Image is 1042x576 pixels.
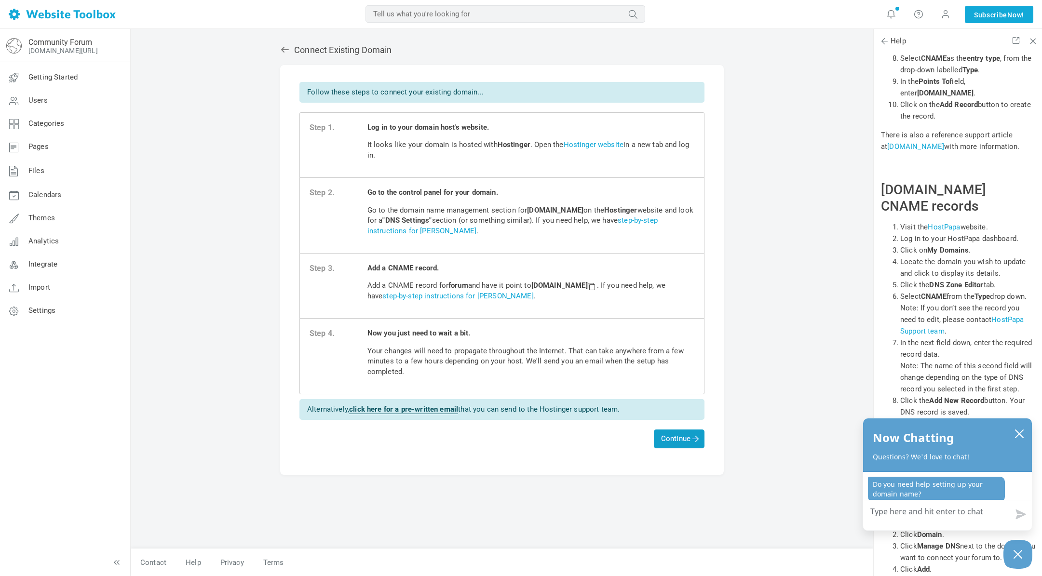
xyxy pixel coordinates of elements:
p: Go to the domain name management section for on the website and look for a section (or something ... [367,205,694,236]
li: Select from the drop down. Note: If you don’t see the record you need to edit, please contact . [900,291,1036,337]
b: CNAME [921,292,947,301]
a: Help [176,554,211,571]
button: Send message [1008,503,1032,525]
li: Locate the domain you wish to update and click to display its details. [900,256,1036,279]
span: Pages [28,142,49,151]
p: Do you need help setting up your domain name? [868,477,1005,502]
a: step-by-step instructions for [PERSON_NAME] [382,292,533,300]
b: Add Record [940,100,978,109]
span: Back [880,36,889,46]
li: Click . [900,563,1036,575]
span: Follow these steps to connect your existing domain... [307,88,484,96]
b: Type [962,66,978,74]
button: Close Chatbox [1003,540,1032,569]
li: Click . [900,529,1036,540]
li: Click on . [900,244,1036,256]
strong: Step 1. [310,122,367,134]
span: Calendars [28,190,61,199]
p: It looks like your domain is hosted with . Open the in a new tab and log in. [367,140,694,161]
span: Files [28,166,44,175]
span: Categories [28,119,65,128]
div: Alternatively, that you can send to the Hostinger support team. [299,399,704,420]
b: Add a CNAME record. [367,264,439,272]
strong: [DOMAIN_NAME] [531,281,597,290]
img: globe-icon.png [6,38,22,54]
b: Type [974,292,990,301]
a: step-by-step instructions for [PERSON_NAME] [367,216,658,235]
li: Visit the website. [900,221,1036,233]
a: HostPapa [928,223,960,231]
strong: [DOMAIN_NAME] [527,206,583,214]
li: Click on the button to create the record. [900,99,1036,122]
h2: [DOMAIN_NAME] CNAME records [881,182,1036,214]
a: SubscribeNow! [965,6,1033,23]
a: [DOMAIN_NAME][URL] [28,47,98,54]
span: Import [28,283,50,292]
strong: Step 2. [310,188,367,199]
span: Themes [28,214,55,222]
a: Community Forum [28,38,92,47]
strong: Step 3. [310,263,367,274]
b: [DOMAIN_NAME] [917,89,974,97]
a: Contact [131,554,176,571]
p: Your changes will need to propagate throughout the Internet. That can take anywhere from a few mi... [367,346,694,377]
a: Hostinger website [564,140,624,149]
li: Select as the , from the drop-down labelled . [900,53,1036,76]
span: Continue [661,434,697,443]
li: In the field, enter . [900,76,1036,99]
a: [DOMAIN_NAME] [887,142,944,151]
h2: Now Chatting [873,428,954,447]
input: Tell us what you're looking for [365,5,645,23]
span: Analytics [28,237,59,245]
b: entry type [967,54,1001,63]
div: chat [863,472,1032,505]
span: Help [881,36,906,46]
li: Click the button. Your DNS record is saved. [900,395,1036,418]
b: Now you just need to wait a bit. [367,329,471,337]
span: Integrate [28,260,57,268]
div: olark chatbox [863,418,1032,531]
b: Log in to your domain host's website. [367,123,489,132]
strong: Domain [917,530,942,539]
b: CNAME [921,54,947,63]
span: Users [28,96,48,105]
b: Add New Record [929,396,984,405]
b: Go to the control panel for your domain. [367,188,498,197]
span: Now! [1007,10,1024,20]
button: close chatbox [1012,427,1027,440]
p: Questions? We'd love to chat! [873,452,1022,462]
strong: forum [448,281,468,290]
b: My Domains [927,246,969,255]
b: Points To [919,77,949,86]
strong: Hostinger [604,206,637,214]
span: Getting Started [28,73,78,81]
h2: Connect existing domain [280,45,724,55]
strong: click here for a pre-written email [349,405,458,414]
strong: "DNS Settings" [382,216,432,225]
li: Log in to your HostPapa dashboard. [900,233,1036,244]
li: Click next to the domain you want to connect your forum to. [900,540,1036,563]
a: Continue [654,434,704,443]
strong: Step 4. [310,328,367,339]
li: Click the tab. [900,279,1036,291]
b: Hostinger [498,140,530,149]
strong: Manage DNS [917,542,961,550]
strong: Add [917,565,930,574]
li: In the next field down, enter the required record data. Note: The name of this second field will ... [900,337,1036,395]
span: Settings [28,306,55,315]
p: There is also a reference support article at with more information. [881,129,1036,152]
a: Terms [254,554,284,571]
p: Add a CNAME record for and have it point to . If you need help, we have . [367,281,694,301]
a: Privacy [211,554,254,571]
b: DNS Zone Editor [929,281,983,289]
